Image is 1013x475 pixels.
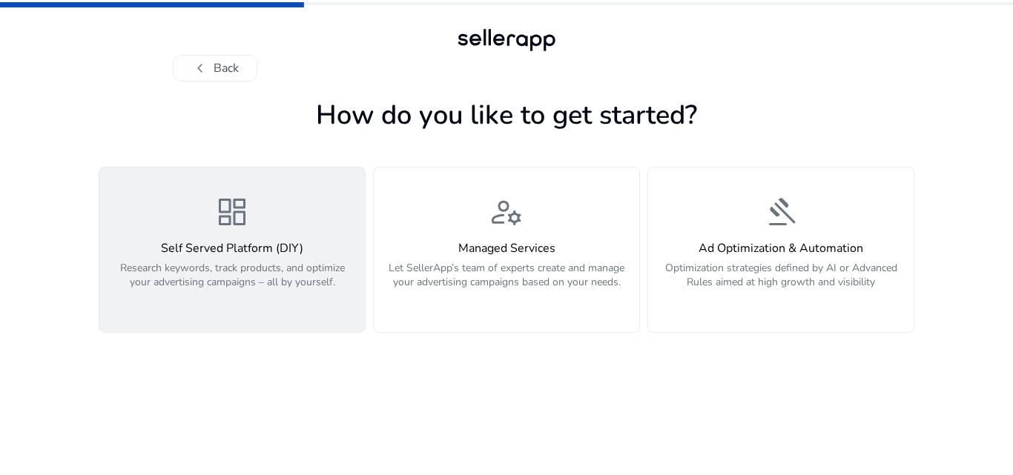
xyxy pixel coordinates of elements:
button: manage_accountsManaged ServicesLet SellerApp’s team of experts create and manage your advertising... [373,167,640,333]
span: manage_accounts [489,194,524,230]
p: Optimization strategies defined by AI or Advanced Rules aimed at high growth and visibility [657,261,905,305]
h4: Managed Services [383,242,630,256]
p: Let SellerApp’s team of experts create and manage your advertising campaigns based on your needs. [383,261,630,305]
span: chevron_left [191,59,209,77]
h1: How do you like to get started? [99,99,914,131]
p: Research keywords, track products, and optimize your advertising campaigns – all by yourself. [108,261,356,305]
h4: Self Served Platform (DIY) [108,242,356,256]
span: gavel [763,194,799,230]
h4: Ad Optimization & Automation [657,242,905,256]
button: dashboardSelf Served Platform (DIY)Research keywords, track products, and optimize your advertisi... [99,167,366,333]
button: chevron_leftBack [173,55,257,82]
span: dashboard [214,194,250,230]
button: gavelAd Optimization & AutomationOptimization strategies defined by AI or Advanced Rules aimed at... [647,167,914,333]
